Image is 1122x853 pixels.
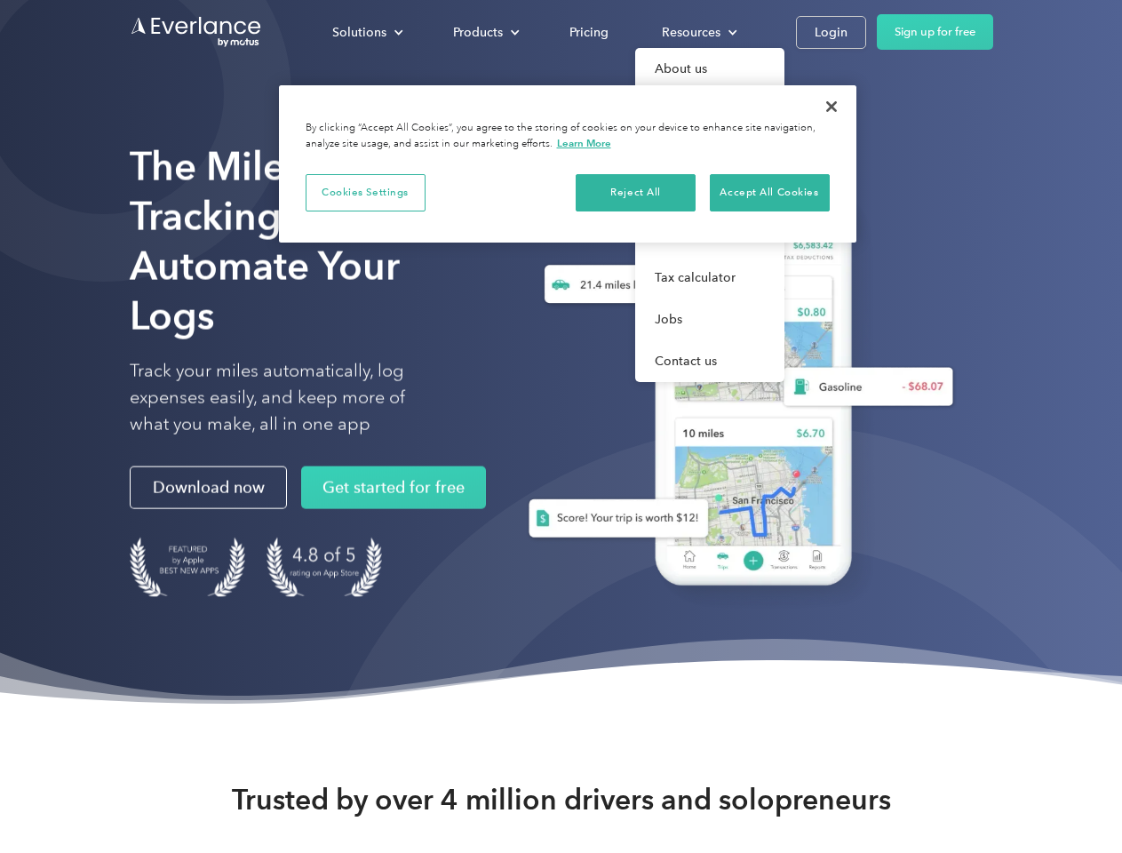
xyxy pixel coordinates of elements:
[635,48,784,90] a: About us
[635,340,784,382] a: Contact us
[130,15,263,49] a: Go to homepage
[332,21,386,44] div: Solutions
[552,17,626,48] a: Pricing
[644,17,752,48] div: Resources
[500,169,967,612] img: Everlance, mileage tracker app, expense tracking app
[301,466,486,509] a: Get started for free
[662,21,720,44] div: Resources
[130,466,287,509] a: Download now
[279,85,856,243] div: Privacy
[279,85,856,243] div: Cookie banner
[314,17,418,48] div: Solutions
[557,137,611,149] a: More information about your privacy, opens in a new tab
[130,358,447,438] p: Track your miles automatically, log expenses easily, and keep more of what you make, all in one app
[635,257,784,299] a: Tax calculator
[306,121,830,152] div: By clicking “Accept All Cookies”, you agree to the storing of cookies on your device to enhance s...
[576,174,696,211] button: Reject All
[877,14,993,50] a: Sign up for free
[267,538,382,597] img: 4.9 out of 5 stars on the app store
[569,21,609,44] div: Pricing
[635,48,784,382] nav: Resources
[635,299,784,340] a: Jobs
[435,17,534,48] div: Products
[796,16,866,49] a: Login
[306,174,426,211] button: Cookies Settings
[815,21,847,44] div: Login
[812,87,851,126] button: Close
[453,21,503,44] div: Products
[130,538,245,597] img: Badge for Featured by Apple Best New Apps
[710,174,830,211] button: Accept All Cookies
[232,782,891,817] strong: Trusted by over 4 million drivers and solopreneurs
